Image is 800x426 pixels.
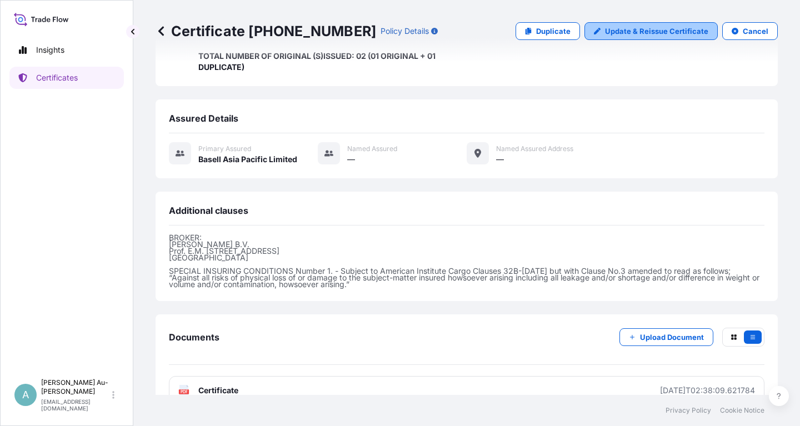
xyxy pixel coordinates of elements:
p: Duplicate [536,26,571,37]
span: Documents [169,332,219,343]
span: Named Assured Address [496,144,573,153]
text: PDF [181,390,188,394]
button: Cancel [722,22,778,40]
p: Insights [36,44,64,56]
p: [EMAIL_ADDRESS][DOMAIN_NAME] [41,398,110,412]
span: Additional clauses [169,205,248,216]
span: Named Assured [347,144,397,153]
a: Certificates [9,67,124,89]
span: — [347,154,355,165]
a: Insights [9,39,124,61]
p: Upload Document [640,332,704,343]
span: Basell Asia Pacific Limited [198,154,297,165]
button: Upload Document [619,328,713,346]
p: Certificates [36,72,78,83]
p: Update & Reissue Certificate [605,26,708,37]
span: Primary assured [198,144,251,153]
p: BROKER: [PERSON_NAME] B.V. Prof. E.M. [STREET_ADDRESS] [GEOGRAPHIC_DATA] SPECIAL INSURING CONDITI... [169,234,764,288]
span: A [22,389,29,400]
a: Privacy Policy [666,406,711,415]
span: — [496,154,504,165]
span: Certificate [198,385,238,396]
div: [DATE]T02:38:09.621784 [660,385,755,396]
p: Cancel [743,26,768,37]
a: Duplicate [516,22,580,40]
a: PDFCertificate[DATE]T02:38:09.621784 [169,376,764,405]
p: Policy Details [381,26,429,37]
p: [PERSON_NAME] Au-[PERSON_NAME] [41,378,110,396]
a: Cookie Notice [720,406,764,415]
p: Certificate [PHONE_NUMBER] [156,22,376,40]
a: Update & Reissue Certificate [584,22,718,40]
span: Assured Details [169,113,238,124]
